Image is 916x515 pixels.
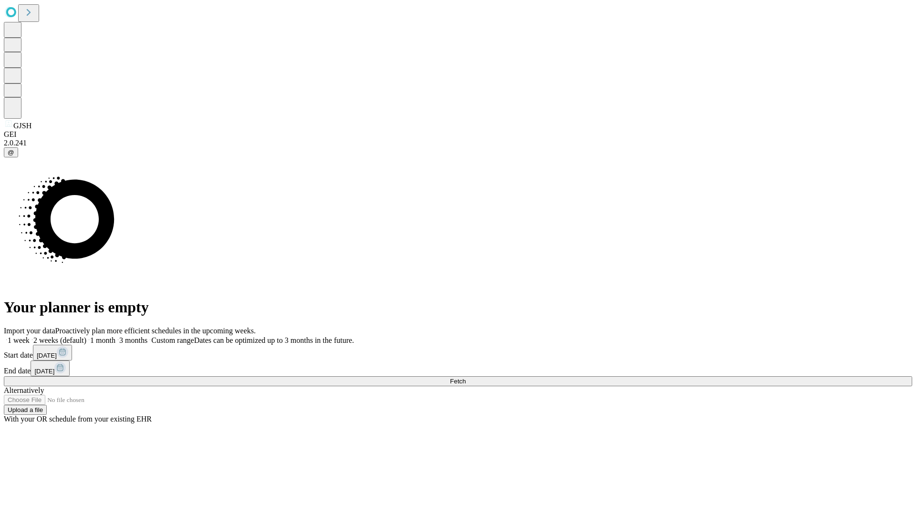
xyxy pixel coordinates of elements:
span: @ [8,149,14,156]
button: [DATE] [31,360,70,376]
span: Import your data [4,327,55,335]
span: [DATE] [37,352,57,359]
div: 2.0.241 [4,139,912,147]
span: Proactively plan more efficient schedules in the upcoming weeks. [55,327,256,335]
span: 3 months [119,336,147,344]
span: Fetch [450,378,466,385]
span: GJSH [13,122,31,130]
button: Upload a file [4,405,47,415]
h1: Your planner is empty [4,299,912,316]
span: Alternatively [4,386,44,394]
span: 1 month [90,336,115,344]
span: [DATE] [34,368,54,375]
span: Dates can be optimized up to 3 months in the future. [194,336,354,344]
span: With your OR schedule from your existing EHR [4,415,152,423]
button: @ [4,147,18,157]
div: End date [4,360,912,376]
button: Fetch [4,376,912,386]
span: Custom range [151,336,194,344]
span: 2 weeks (default) [33,336,86,344]
div: Start date [4,345,912,360]
span: 1 week [8,336,30,344]
button: [DATE] [33,345,72,360]
div: GEI [4,130,912,139]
